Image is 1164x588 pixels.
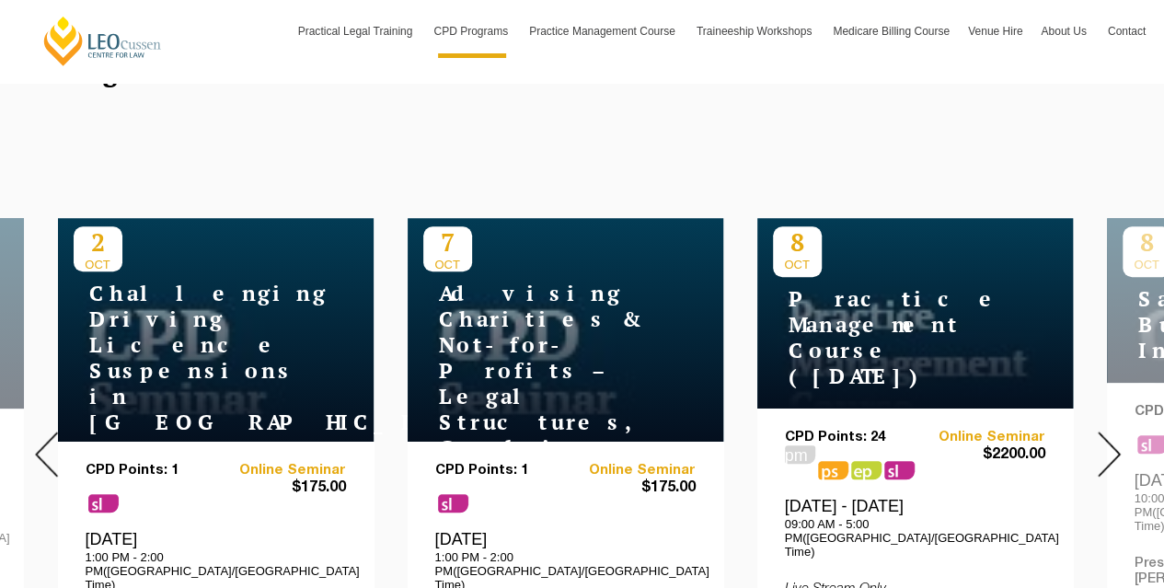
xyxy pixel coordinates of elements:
p: CPD Points: 1 [86,463,216,478]
a: Online Seminar [215,463,346,478]
span: OCT [773,258,822,271]
a: Contact [1099,5,1155,58]
a: CPD Programs [424,5,520,58]
img: Prev [35,432,58,477]
span: OCT [74,258,122,271]
p: 8 [773,226,822,258]
span: ps [851,461,882,479]
h4: Practice Management Course ([DATE]) [773,286,1003,389]
p: 7 [423,226,472,258]
a: Venue Hire [959,5,1031,58]
a: Practical Legal Training [289,5,425,58]
span: $2200.00 [915,445,1045,465]
img: Next [1098,432,1121,477]
h4: Advising Charities & Not-for-Profits – Legal Structures, Compliance & Risk Management [423,281,653,513]
h4: Challenging Driving Licence Suspensions in [GEOGRAPHIC_DATA] [74,281,304,435]
a: Practice Management Course [520,5,687,58]
p: CPD Points: 24 [785,430,916,445]
a: About Us [1031,5,1098,58]
span: sl [88,494,119,513]
a: Traineeship Workshops [687,5,824,58]
span: sl [884,461,915,479]
div: [DATE] - [DATE] [785,496,1045,559]
a: Medicare Billing Course [824,5,959,58]
span: $175.00 [565,478,696,498]
span: OCT [423,258,472,271]
span: $175.00 [215,478,346,498]
p: CPD Points: 1 [435,463,566,478]
span: ps [818,461,848,479]
a: Online Seminar [915,430,1045,445]
p: 2 [74,226,122,258]
a: [PERSON_NAME] Centre for Law [41,15,164,67]
span: sl [438,494,468,513]
span: pm [785,445,815,464]
a: Online Seminar [565,463,696,478]
p: 09:00 AM - 5:00 PM([GEOGRAPHIC_DATA]/[GEOGRAPHIC_DATA] Time) [785,517,1045,559]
